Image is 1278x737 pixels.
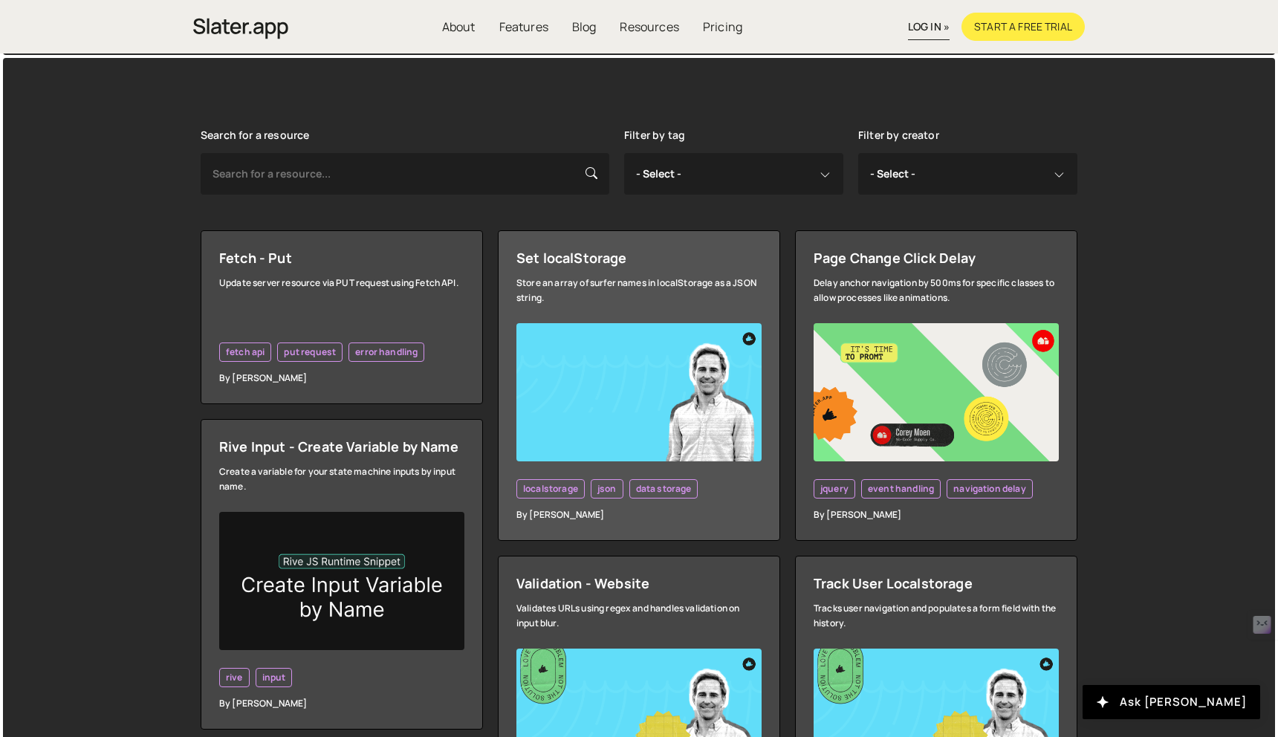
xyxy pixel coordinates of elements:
[523,483,578,495] span: localstorage
[691,13,754,41] a: Pricing
[201,230,483,404] a: Fetch - Put Update server resource via PUT request using Fetch API. fetch api put request error h...
[219,371,464,386] div: By [PERSON_NAME]
[516,323,762,461] img: YT%20-%20Thumb.png
[868,483,934,495] span: event handling
[516,601,762,631] div: Validates URLs using regex and handles validation on input blur.
[201,153,609,195] input: Search for a resource...
[814,249,1059,267] div: Page Change Click Delay
[858,129,939,141] label: Filter by creator
[814,276,1059,305] div: Delay anchor navigation by 500ms for specific classes to allow processes like animations.
[219,438,464,455] div: Rive Input - Create Variable by Name
[820,483,849,495] span: jquery
[961,13,1085,41] a: Start a free trial
[219,276,464,290] div: Update server resource via PUT request using Fetch API.
[953,483,1026,495] span: navigation delay
[560,13,609,41] a: Blog
[193,14,288,43] img: Slater is an modern coding environment with an inbuilt AI tool. Get custom code quickly with no c...
[597,483,617,495] span: json
[814,323,1059,461] img: YT%20-%20Thumb%20(6).png
[226,346,265,358] span: fetch api
[201,419,483,730] a: Rive Input - Create Variable by Name Create a variable for your state machine inputs by input nam...
[636,483,692,495] span: data storage
[226,672,243,684] span: rive
[201,129,309,141] label: Search for a resource
[908,14,950,40] a: log in »
[814,574,1059,592] div: Track User Localstorage
[219,464,464,494] div: Create a variable for your state machine inputs by input name.
[193,10,288,43] a: home
[498,230,780,541] a: Set localStorage Store an array of surfer names in localStorage as a JSON string. localstorage js...
[219,249,464,267] div: Fetch - Put
[487,13,560,41] a: Features
[814,507,1059,522] div: By [PERSON_NAME]
[516,249,762,267] div: Set localStorage
[1083,685,1260,719] button: Ask [PERSON_NAME]
[284,346,336,358] span: put request
[262,672,286,684] span: input
[814,601,1059,631] div: Tracks user navigation and populates a form field with the history.
[355,346,418,358] span: error handling
[608,13,690,41] a: Resources
[516,507,762,522] div: By [PERSON_NAME]
[516,574,762,592] div: Validation - Website
[795,230,1077,541] a: Page Change Click Delay Delay anchor navigation by 500ms for specific classes to allow processes ...
[624,129,685,141] label: Filter by tag
[219,696,464,711] div: By [PERSON_NAME]
[430,13,487,41] a: About
[219,512,464,650] img: inputvarbyname.png
[516,276,762,305] div: Store an array of surfer names in localStorage as a JSON string.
